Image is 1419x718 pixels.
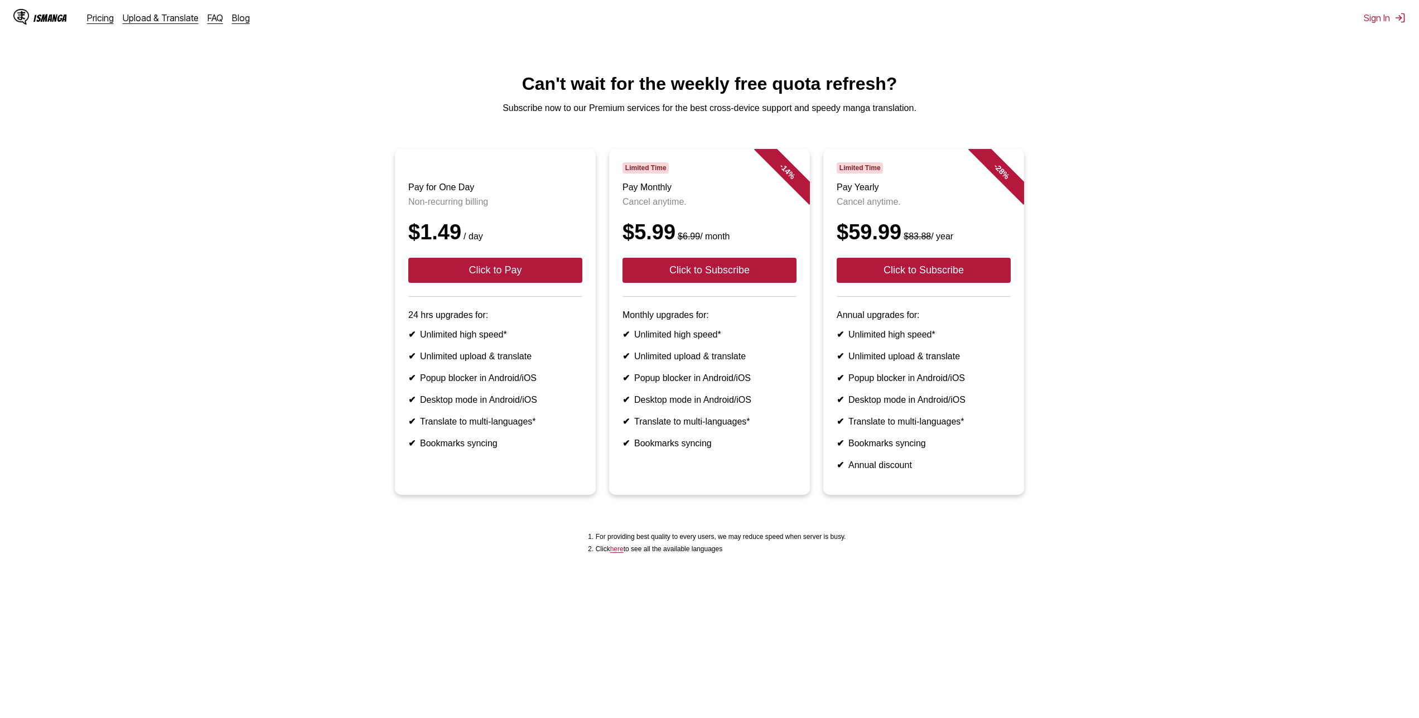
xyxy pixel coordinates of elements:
[622,417,630,426] b: ✔
[408,416,582,427] li: Translate to multi-languages*
[837,438,844,448] b: ✔
[87,12,114,23] a: Pricing
[622,395,630,404] b: ✔
[9,74,1410,94] h1: Can't wait for the weekly free quota refresh?
[837,460,844,470] b: ✔
[408,220,582,244] div: $1.49
[968,138,1035,205] div: - 28 %
[622,310,797,320] p: Monthly upgrades for:
[837,438,1011,449] li: Bookmarks syncing
[622,438,797,449] li: Bookmarks syncing
[837,373,844,383] b: ✔
[596,545,846,553] li: Click to see all the available languages
[622,182,797,192] h3: Pay Monthly
[123,12,199,23] a: Upload & Translate
[837,329,1011,340] li: Unlimited high speed*
[408,438,416,448] b: ✔
[408,395,416,404] b: ✔
[837,351,1011,362] li: Unlimited upload & translate
[837,310,1011,320] p: Annual upgrades for:
[232,12,250,23] a: Blog
[837,416,1011,427] li: Translate to multi-languages*
[408,373,416,383] b: ✔
[837,220,1011,244] div: $59.99
[837,330,844,339] b: ✔
[837,460,1011,470] li: Annual discount
[408,329,582,340] li: Unlimited high speed*
[622,394,797,405] li: Desktop mode in Android/iOS
[837,417,844,426] b: ✔
[9,103,1410,113] p: Subscribe now to our Premium services for the best cross-device support and speedy manga translat...
[622,416,797,427] li: Translate to multi-languages*
[837,395,844,404] b: ✔
[837,351,844,361] b: ✔
[408,197,582,207] p: Non-recurring billing
[408,330,416,339] b: ✔
[678,232,700,241] s: $6.99
[610,545,624,553] a: Available languages
[622,330,630,339] b: ✔
[207,12,223,23] a: FAQ
[622,197,797,207] p: Cancel anytime.
[408,373,582,383] li: Popup blocker in Android/iOS
[408,258,582,283] button: Click to Pay
[622,373,630,383] b: ✔
[622,220,797,244] div: $5.99
[622,258,797,283] button: Click to Subscribe
[13,9,87,27] a: IsManga LogoIsManga
[408,310,582,320] p: 24 hrs upgrades for:
[622,162,669,174] span: Limited Time
[904,232,931,241] s: $83.88
[408,394,582,405] li: Desktop mode in Android/iOS
[408,351,582,362] li: Unlimited upload & translate
[622,351,630,361] b: ✔
[837,258,1011,283] button: Click to Subscribe
[901,232,953,241] small: / year
[408,438,582,449] li: Bookmarks syncing
[837,394,1011,405] li: Desktop mode in Android/iOS
[622,351,797,362] li: Unlimited upload & translate
[837,162,883,174] span: Limited Time
[622,329,797,340] li: Unlimited high speed*
[675,232,730,241] small: / month
[1394,12,1406,23] img: Sign out
[754,138,821,205] div: - 14 %
[837,197,1011,207] p: Cancel anytime.
[837,182,1011,192] h3: Pay Yearly
[837,373,1011,383] li: Popup blocker in Android/iOS
[408,182,582,192] h3: Pay for One Day
[1364,12,1406,23] button: Sign In
[408,417,416,426] b: ✔
[408,351,416,361] b: ✔
[622,438,630,448] b: ✔
[622,373,797,383] li: Popup blocker in Android/iOS
[596,533,846,541] li: For providing best quality to every users, we may reduce speed when server is busy.
[13,9,29,25] img: IsManga Logo
[461,232,483,241] small: / day
[33,13,67,23] div: IsManga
